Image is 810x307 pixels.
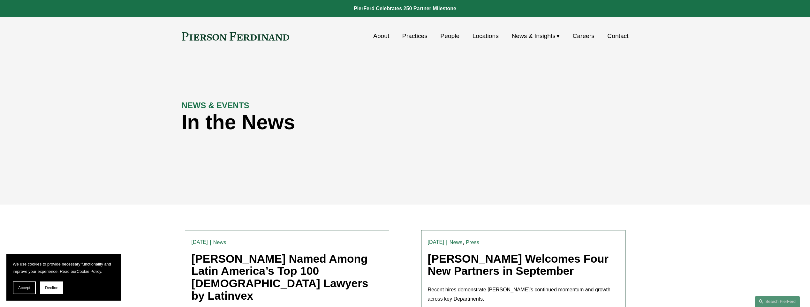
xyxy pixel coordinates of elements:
[402,30,428,42] a: Practices
[466,240,479,245] a: Press
[755,296,800,307] a: Search this site
[18,286,30,290] span: Accept
[511,31,556,42] span: News & Insights
[440,30,459,42] a: People
[573,30,594,42] a: Careers
[450,240,463,245] a: News
[6,254,121,301] section: Cookie banner
[428,240,444,245] time: [DATE]
[192,240,208,245] time: [DATE]
[473,30,499,42] a: Locations
[373,30,389,42] a: About
[40,281,63,294] button: Decline
[182,111,517,134] h1: In the News
[77,269,101,274] a: Cookie Policy
[213,240,226,245] a: News
[607,30,628,42] a: Contact
[13,281,36,294] button: Accept
[511,30,560,42] a: folder dropdown
[13,260,115,275] p: We use cookies to provide necessary functionality and improve your experience. Read our .
[428,252,609,277] a: [PERSON_NAME] Welcomes Four New Partners in September
[462,239,464,245] span: ,
[45,286,58,290] span: Decline
[428,285,619,304] p: Recent hires demonstrate [PERSON_NAME]’s continued momentum and growth across key Departments.
[192,252,368,302] a: [PERSON_NAME] Named Among Latin America’s Top 100 [DEMOGRAPHIC_DATA] Lawyers by Latinvex
[182,101,249,110] strong: NEWS & EVENTS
